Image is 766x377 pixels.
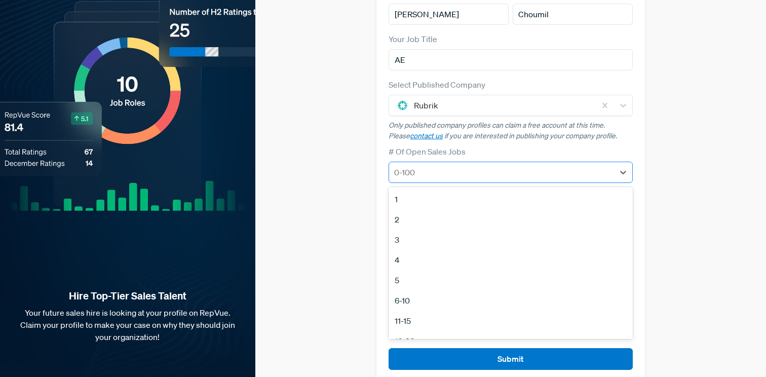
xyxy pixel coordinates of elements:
[389,189,632,209] div: 1
[389,230,632,250] div: 3
[389,4,509,25] input: First Name
[389,33,437,45] label: Your Job Title
[410,131,443,140] a: contact us
[16,289,239,303] strong: Hire Top-Tier Sales Talent
[389,270,632,290] div: 5
[389,120,632,141] p: Only published company profiles can claim a free account at this time. Please if you are interest...
[389,250,632,270] div: 4
[389,348,632,370] button: Submit
[389,79,485,91] label: Select Published Company
[397,99,409,111] img: Rubrik
[389,331,632,351] div: 16-20
[389,49,632,70] input: Title
[389,311,632,331] div: 11-15
[16,307,239,343] p: Your future sales hire is looking at your profile on RepVue. Claim your profile to make your case...
[389,290,632,311] div: 6-10
[513,4,633,25] input: Last Name
[389,209,632,230] div: 2
[389,145,466,158] label: # Of Open Sales Jobs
